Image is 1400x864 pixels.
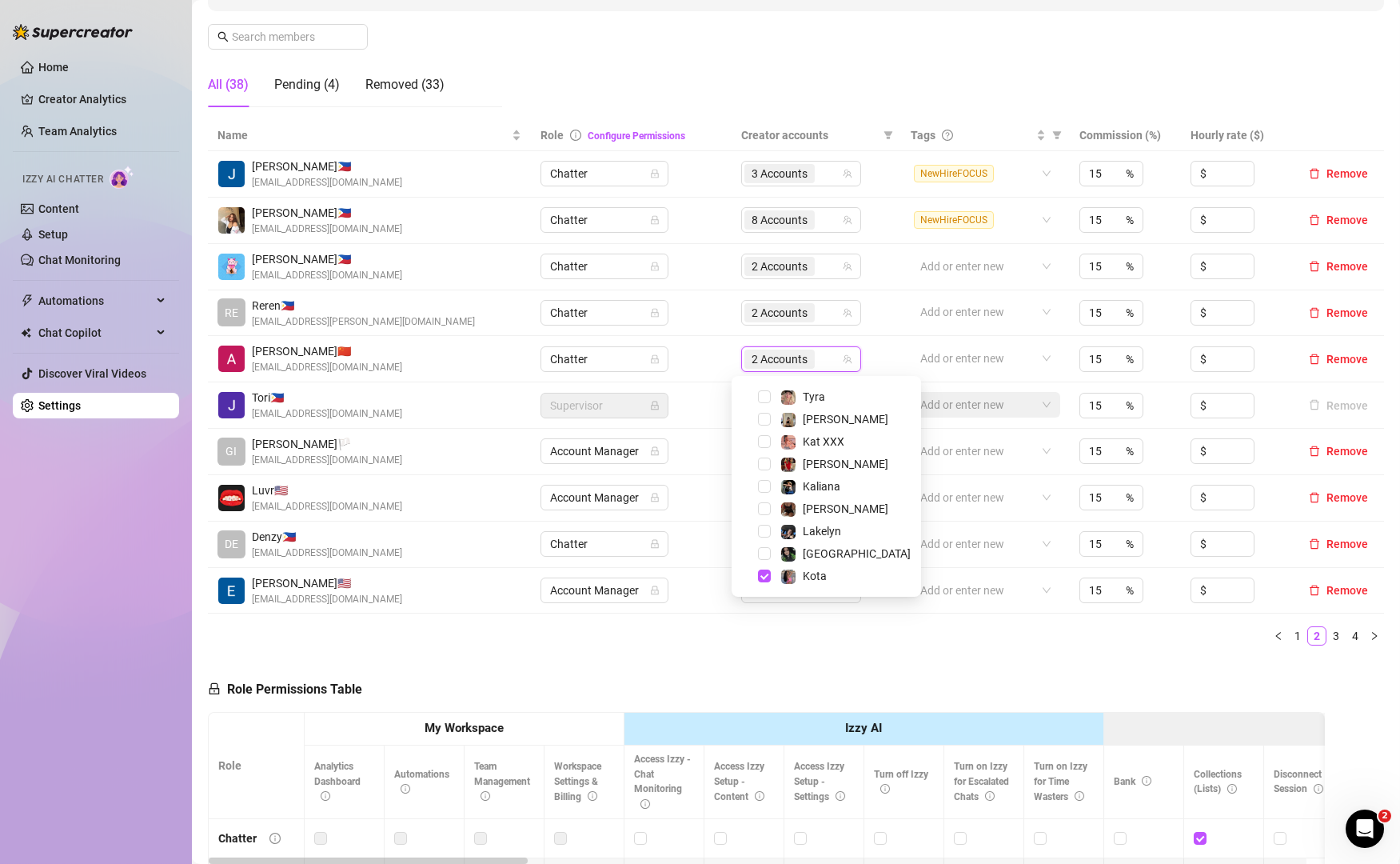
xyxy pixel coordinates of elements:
[650,586,660,595] span: lock
[1309,492,1320,503] span: delete
[985,791,995,801] span: info-circle
[781,502,796,517] img: Lily Rhyia
[843,308,852,318] span: team
[1346,810,1384,848] iframe: Intercom live chat
[781,547,796,562] img: Salem
[1302,257,1374,276] button: Remove
[845,721,882,735] strong: Izzy AI
[209,713,305,819] th: Role
[21,294,34,307] span: thunderbolt
[1326,214,1368,226] span: Remove
[803,413,888,426] span: [PERSON_NAME]
[208,120,531,151] th: Name
[752,211,808,229] span: 8 Accounts
[640,799,650,809] span: info-circle
[38,228,68,241] a: Setup
[1194,769,1242,795] span: Collections (Lists)
[781,570,796,584] img: Kota
[758,458,771,470] span: Select tree node
[21,327,31,338] img: Chat Copilot
[1302,581,1374,600] button: Remove
[554,761,601,802] span: Workspace Settings & Billing
[269,833,281,844] span: info-circle
[1309,585,1320,596] span: delete
[588,130,685,142] a: Configure Permissions
[208,680,362,699] h5: Role Permissions Table
[218,830,257,847] div: Chatter
[803,525,841,538] span: Lakelyn
[803,570,827,582] span: Kota
[1326,584,1368,597] span: Remove
[1142,776,1151,786] span: info-circle
[1302,164,1374,183] button: Remove
[1378,810,1391,822] span: 2
[225,304,238,322] span: RE
[252,453,402,468] span: [EMAIL_ADDRESS][DOMAIN_NAME]
[650,354,660,364] span: lock
[714,761,764,802] span: Access Izzy Setup - Content
[1309,354,1320,365] span: delete
[752,304,808,322] span: 2 Accounts
[1309,168,1320,179] span: delete
[38,367,146,380] a: Discover Viral Videos
[1049,123,1065,147] span: filter
[954,761,1009,802] span: Turn on Izzy for Escalated Chats
[1302,534,1374,554] button: Remove
[252,250,402,268] span: [PERSON_NAME] 🇵🇭
[758,390,771,403] span: Select tree node
[843,354,852,364] span: team
[550,347,659,371] span: Chatter
[38,202,79,215] a: Content
[1309,307,1320,318] span: delete
[752,165,808,182] span: 3 Accounts
[1309,214,1320,226] span: delete
[481,791,490,801] span: info-circle
[883,130,893,140] span: filter
[874,769,928,795] span: Turn off Izzy
[1314,784,1323,794] span: info-circle
[218,392,245,418] img: Tori
[1289,627,1306,645] a: 1
[38,320,152,346] span: Chat Copilot
[252,482,402,499] span: Luvr 🇺🇸
[1274,769,1323,795] span: Disconnect Session
[1326,626,1346,646] li: 3
[226,442,237,460] span: GI
[634,754,691,810] span: Access Izzy - Chat Monitoring
[550,254,659,278] span: Chatter
[474,761,530,802] span: Team Management
[650,493,660,502] span: lock
[365,75,445,94] div: Removed (33)
[1327,627,1345,645] a: 3
[394,769,449,795] span: Automations
[650,215,660,225] span: lock
[781,458,796,472] img: Caroline
[218,161,245,187] img: John Jacob Caneja
[1227,784,1237,794] span: info-circle
[1269,626,1288,646] li: Previous Page
[744,164,815,183] span: 3 Accounts
[225,535,238,553] span: DE
[942,130,953,141] span: question-circle
[252,435,402,453] span: [PERSON_NAME] 🏳️
[1075,791,1084,801] span: info-circle
[252,158,402,175] span: [PERSON_NAME] 🇵🇭
[550,532,659,556] span: Chatter
[650,401,660,410] span: lock
[1370,631,1379,641] span: right
[540,129,564,142] span: Role
[781,525,796,539] img: Lakelyn
[401,784,410,794] span: info-circle
[781,435,796,450] img: Kat XXX
[758,502,771,515] span: Select tree node
[1114,776,1151,787] span: Bank
[1302,303,1374,322] button: Remove
[1302,350,1374,369] button: Remove
[1309,261,1320,272] span: delete
[321,791,330,801] span: info-circle
[1326,538,1368,550] span: Remove
[252,528,402,546] span: Denzy 🇵🇭
[252,592,402,607] span: [EMAIL_ADDRESS][DOMAIN_NAME]
[1365,626,1384,646] button: right
[38,125,117,138] a: Team Analytics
